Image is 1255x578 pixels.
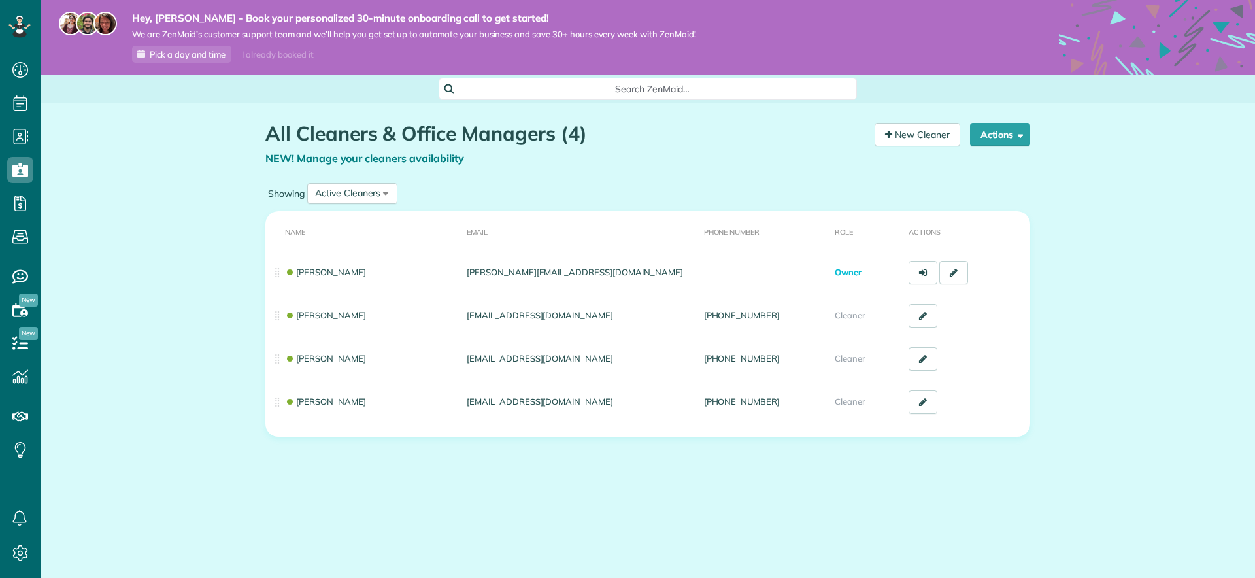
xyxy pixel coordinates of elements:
[132,12,696,25] strong: Hey, [PERSON_NAME] - Book your personalized 30-minute onboarding call to get started!
[59,12,82,35] img: maria-72a9807cf96188c08ef61303f053569d2e2a8a1cde33d635c8a3ac13582a053d.jpg
[93,12,117,35] img: michelle-19f622bdf1676172e81f8f8fba1fb50e276960ebfe0243fe18214015130c80e4.jpg
[835,353,865,364] span: Cleaner
[285,310,366,320] a: [PERSON_NAME]
[315,186,380,200] div: Active Cleaners
[265,152,464,165] a: NEW! Manage your cleaners availability
[704,353,780,364] a: [PHONE_NUMBER]
[285,396,366,407] a: [PERSON_NAME]
[875,123,960,146] a: New Cleaner
[461,337,699,381] td: [EMAIL_ADDRESS][DOMAIN_NAME]
[461,294,699,337] td: [EMAIL_ADDRESS][DOMAIN_NAME]
[76,12,99,35] img: jorge-587dff0eeaa6aab1f244e6dc62b8924c3b6ad411094392a53c71c6c4a576187d.jpg
[150,49,226,59] span: Pick a day and time
[835,396,865,407] span: Cleaner
[970,123,1030,146] button: Actions
[265,123,865,144] h1: All Cleaners & Office Managers (4)
[835,267,862,277] span: Owner
[19,294,38,307] span: New
[265,187,307,200] label: Showing
[265,211,461,251] th: Name
[132,46,231,63] a: Pick a day and time
[285,267,366,277] a: [PERSON_NAME]
[132,29,696,40] span: We are ZenMaid’s customer support team and we’ll help you get set up to automate your business an...
[829,211,903,251] th: Role
[699,211,830,251] th: Phone number
[461,211,699,251] th: Email
[461,381,699,424] td: [EMAIL_ADDRESS][DOMAIN_NAME]
[285,353,366,364] a: [PERSON_NAME]
[461,251,699,294] td: [PERSON_NAME][EMAIL_ADDRESS][DOMAIN_NAME]
[704,396,780,407] a: [PHONE_NUMBER]
[234,46,321,63] div: I already booked it
[704,310,780,320] a: [PHONE_NUMBER]
[19,327,38,340] span: New
[903,211,1030,251] th: Actions
[835,310,865,320] span: Cleaner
